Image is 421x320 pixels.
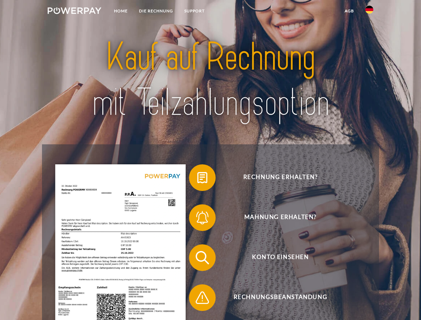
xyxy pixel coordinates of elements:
span: Mahnung erhalten? [199,204,362,231]
img: qb_search.svg [194,249,211,266]
button: Rechnungsbeanstandung [189,284,362,311]
img: qb_bell.svg [194,209,211,226]
a: SUPPORT [179,5,210,17]
img: de [365,6,373,14]
span: Rechnung erhalten? [199,164,362,191]
button: Konto einsehen [189,244,362,271]
img: title-powerpay_de.svg [64,32,357,128]
span: Konto einsehen [199,244,362,271]
span: Rechnungsbeanstandung [199,284,362,311]
a: Home [108,5,133,17]
button: Mahnung erhalten? [189,204,362,231]
img: logo-powerpay-white.svg [48,7,101,14]
a: DIE RECHNUNG [133,5,179,17]
button: Rechnung erhalten? [189,164,362,191]
img: qb_warning.svg [194,289,211,306]
a: agb [339,5,360,17]
img: qb_bill.svg [194,169,211,186]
